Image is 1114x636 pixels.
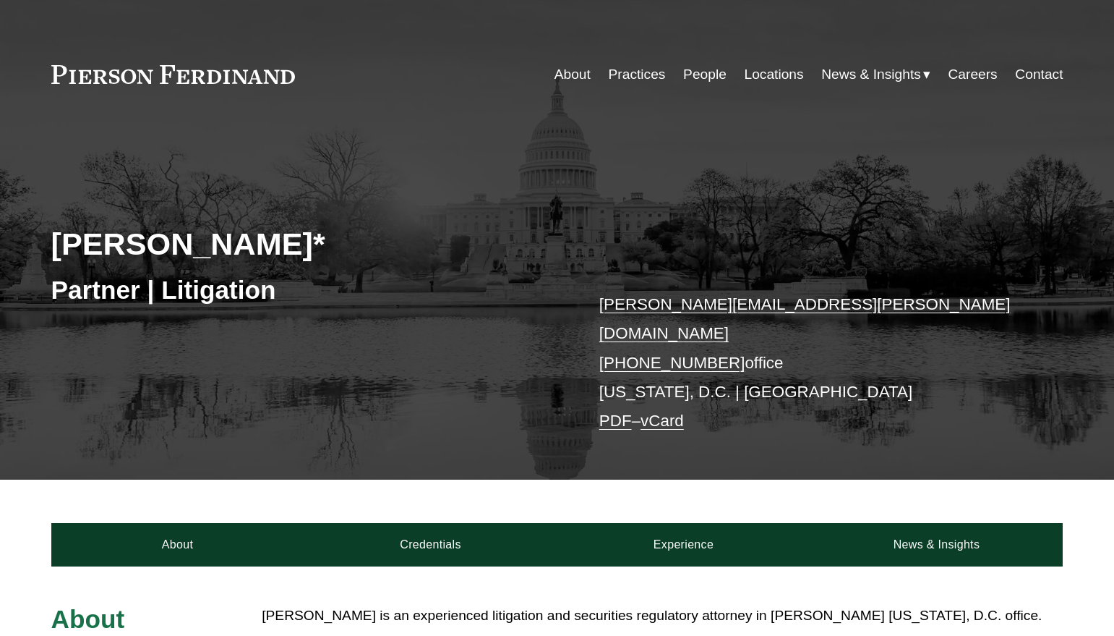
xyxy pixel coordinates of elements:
[744,61,803,88] a: Locations
[599,295,1011,342] a: [PERSON_NAME][EMAIL_ADDRESS][PERSON_NAME][DOMAIN_NAME]
[304,523,557,567] a: Credentials
[640,412,684,430] a: vCard
[554,61,591,88] a: About
[821,62,921,88] span: News & Insights
[821,61,930,88] a: folder dropdown
[609,61,666,88] a: Practices
[51,605,125,633] span: About
[51,225,557,263] h2: [PERSON_NAME]*
[599,412,632,430] a: PDF
[51,274,557,306] h3: Partner | Litigation
[1015,61,1063,88] a: Contact
[51,523,304,567] a: About
[948,61,997,88] a: Careers
[599,354,745,372] a: [PHONE_NUMBER]
[557,523,810,567] a: Experience
[599,290,1021,436] p: office [US_STATE], D.C. | [GEOGRAPHIC_DATA] –
[683,61,727,88] a: People
[810,523,1063,567] a: News & Insights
